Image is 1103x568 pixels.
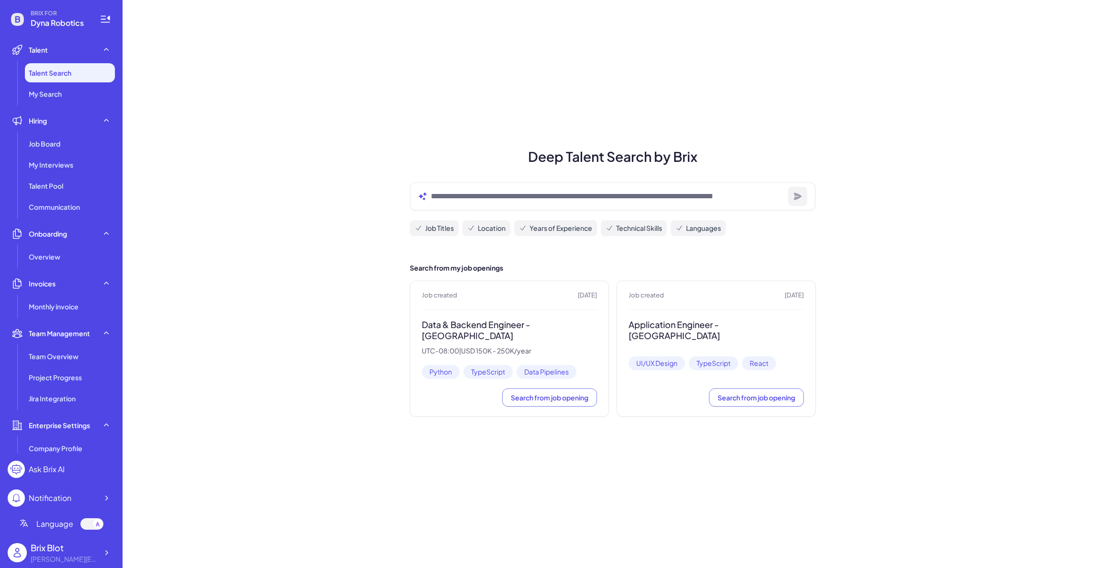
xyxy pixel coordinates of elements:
[31,10,88,17] span: BRIX FOR
[742,356,776,370] span: React
[686,223,721,233] span: Languages
[29,139,60,148] span: Job Board
[529,223,592,233] span: Years of Experience
[29,116,47,125] span: Hiring
[422,319,597,341] h3: Data & Backend Engineer - [GEOGRAPHIC_DATA]
[410,263,816,273] h2: Search from my job openings
[398,147,827,167] h1: Deep Talent Search by Brix
[511,393,588,402] span: Search from job opening
[29,229,67,239] span: Onboarding
[29,492,71,504] div: Notification
[29,394,76,403] span: Jira Integration
[29,202,80,212] span: Communication
[616,223,662,233] span: Technical Skills
[578,291,597,300] span: [DATE]
[29,279,56,288] span: Invoices
[478,223,506,233] span: Location
[709,388,804,407] button: Search from job opening
[36,518,73,530] span: Language
[29,181,63,191] span: Talent Pool
[29,420,90,430] span: Enterprise Settings
[422,347,597,355] p: UTC-08:00 | USD 150K - 250K/year
[31,17,88,29] span: Dyna Robotics
[29,373,82,382] span: Project Progress
[425,223,454,233] span: Job Titles
[31,554,98,564] div: blake@joinbrix.com
[29,89,62,99] span: My Search
[29,252,60,261] span: Overview
[29,329,90,338] span: Team Management
[29,443,82,453] span: Company Profile
[629,291,664,300] span: Job created
[29,45,48,55] span: Talent
[422,291,457,300] span: Job created
[8,543,27,562] img: user_logo.png
[29,464,65,475] div: Ask Brix AI
[29,302,79,311] span: Monthly invoice
[463,365,513,379] span: TypeScript
[785,291,804,300] span: [DATE]
[502,388,597,407] button: Search from job opening
[29,352,79,361] span: Team Overview
[629,356,685,370] span: UI/UX Design
[31,541,98,554] div: Brix Blot
[517,365,576,379] span: Data Pipelines
[629,319,804,341] h3: Application Engineer - [GEOGRAPHIC_DATA]
[29,68,71,78] span: Talent Search
[689,356,738,370] span: TypeScript
[29,160,73,170] span: My Interviews
[422,365,460,379] span: Python
[718,393,795,402] span: Search from job opening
